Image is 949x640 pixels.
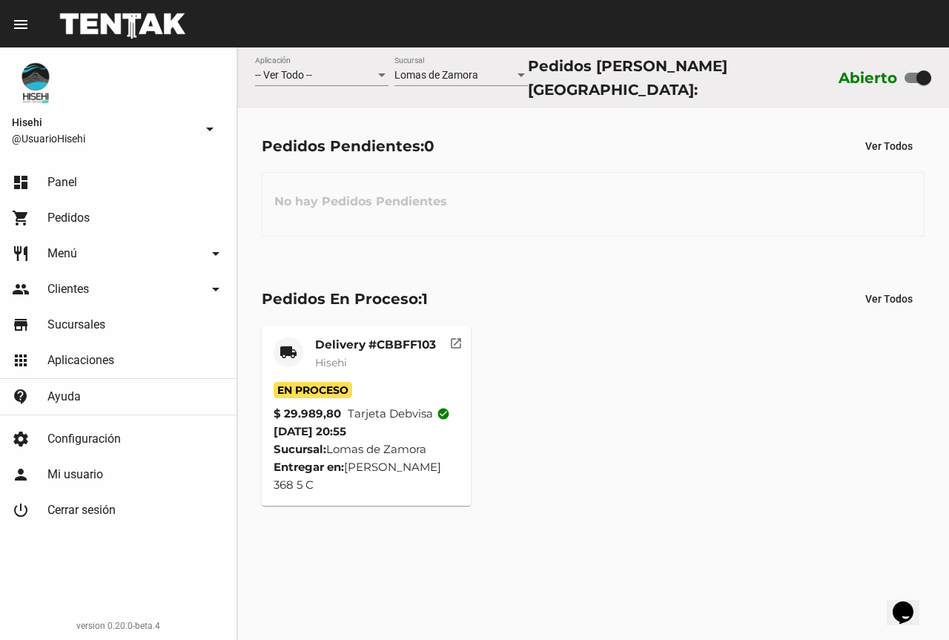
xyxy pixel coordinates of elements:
mat-icon: arrow_drop_down [201,120,219,138]
span: Hisehi [12,113,195,131]
iframe: chat widget [887,581,934,625]
span: Clientes [47,282,89,297]
span: 1 [422,290,428,308]
mat-card-title: Delivery #CBBFF103 [315,337,436,352]
mat-icon: dashboard [12,174,30,191]
span: -- Ver Todo -- [255,69,312,81]
strong: Entregar en: [274,460,344,474]
mat-icon: apps [12,352,30,369]
span: Lomas de Zamora [394,69,478,81]
mat-icon: check_circle [437,407,450,420]
span: Ayuda [47,389,81,404]
span: Ver Todos [865,293,913,305]
strong: $ 29.989,80 [274,405,341,423]
mat-icon: store [12,316,30,334]
mat-icon: people [12,280,30,298]
div: [PERSON_NAME] 368 5 C [274,458,460,494]
mat-icon: shopping_cart [12,209,30,227]
span: Sucursales [47,317,105,332]
span: Pedidos [47,211,90,225]
strong: Sucursal: [274,442,326,456]
mat-icon: contact_support [12,388,30,406]
div: Pedidos [PERSON_NAME][GEOGRAPHIC_DATA]: [528,54,832,102]
button: Ver Todos [853,286,925,312]
span: Ver Todos [865,140,913,152]
mat-icon: arrow_drop_down [207,245,225,263]
div: Pedidos En Proceso: [262,287,428,311]
span: En Proceso [274,382,352,398]
span: @UsuarioHisehi [12,131,195,146]
span: Cerrar sesión [47,503,116,518]
mat-icon: settings [12,430,30,448]
mat-icon: open_in_new [449,334,463,348]
span: 0 [424,137,434,155]
label: Abierto [839,66,898,90]
mat-icon: restaurant [12,245,30,263]
span: Mi usuario [47,467,103,482]
button: Ver Todos [853,133,925,159]
h3: No hay Pedidos Pendientes [262,179,459,224]
span: Panel [47,175,77,190]
img: b10aa081-330c-4927-a74e-08896fa80e0a.jpg [12,59,59,107]
span: Configuración [47,432,121,446]
span: Tarjeta debvisa [348,405,450,423]
div: Pedidos Pendientes: [262,134,434,158]
mat-icon: arrow_drop_down [207,280,225,298]
mat-icon: power_settings_new [12,501,30,519]
mat-icon: person [12,466,30,484]
span: Menú [47,246,77,261]
div: version 0.20.0-beta.4 [12,618,225,633]
span: Hisehi [315,356,347,369]
span: [DATE] 20:55 [274,424,346,438]
mat-icon: local_shipping [280,343,297,361]
span: Aplicaciones [47,353,114,368]
div: Lomas de Zamora [274,441,460,458]
mat-icon: menu [12,16,30,33]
